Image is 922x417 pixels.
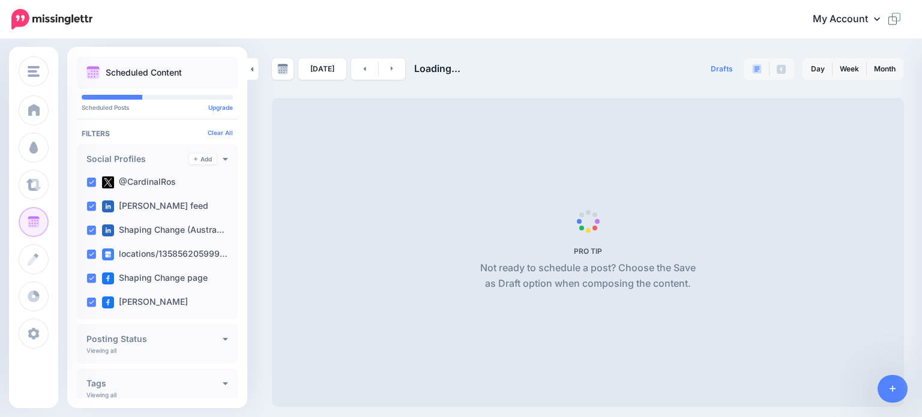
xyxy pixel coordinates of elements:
img: facebook-square.png [102,272,114,284]
a: My Account [801,5,904,34]
a: Add [189,154,217,164]
p: Not ready to schedule a post? Choose the Save as Draft option when composing the content. [475,260,701,292]
img: facebook-grey-square.png [777,65,786,74]
img: linkedin-square.png [102,224,114,236]
img: google_business-square.png [102,248,114,260]
span: Drafts [711,65,733,73]
img: Missinglettr [11,9,92,29]
img: calendar.png [86,66,100,79]
img: paragraph-boxed.png [752,64,762,74]
label: Shaping Change (Austra… [102,224,224,236]
h4: Filters [82,129,233,138]
h4: Posting Status [86,335,223,343]
label: locations/135856205999… [102,248,227,260]
label: @CardinalRos [102,176,176,188]
p: Scheduled Content [106,68,182,77]
img: menu.png [28,66,40,77]
h4: Social Profiles [86,155,189,163]
img: twitter-square.png [102,176,114,188]
label: [PERSON_NAME] feed [102,200,208,212]
a: Clear All [208,129,233,136]
span: Loading... [414,62,460,74]
a: Day [804,59,832,79]
p: Viewing all [86,391,116,398]
img: facebook-square.png [102,296,114,308]
a: Upgrade [208,104,233,111]
h4: Tags [86,379,223,388]
label: [PERSON_NAME] [102,296,188,308]
label: Shaping Change page [102,272,208,284]
img: linkedin-square.png [102,200,114,212]
h5: PRO TIP [475,247,701,256]
a: Week [833,59,866,79]
a: Drafts [704,58,740,80]
a: [DATE] [298,58,346,80]
img: calendar-grey-darker.png [277,64,288,74]
a: Month [867,59,903,79]
p: Viewing all [86,347,116,354]
p: Scheduled Posts [82,104,233,110]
